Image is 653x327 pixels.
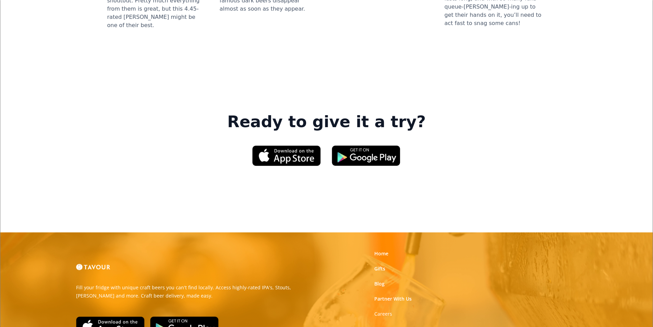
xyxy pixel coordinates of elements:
[76,283,322,300] p: Fill your fridge with unique craft beers you can't find locally. Access highly-rated IPA's, Stout...
[374,311,392,317] a: Careers
[374,250,388,257] a: Home
[374,280,385,287] a: Blog
[374,295,412,302] a: Partner With Us
[374,265,385,272] a: Gifts
[227,112,426,132] strong: Ready to give it a try?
